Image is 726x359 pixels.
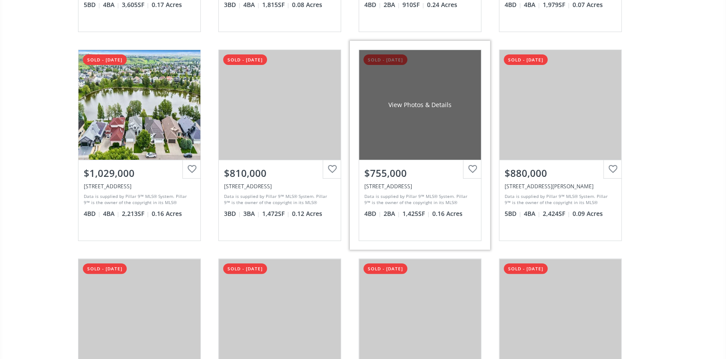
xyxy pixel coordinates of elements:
span: 0.09 Acres [573,209,603,218]
span: 1,815 SF [262,0,290,9]
span: 1,979 SF [543,0,570,9]
a: sold - [DATE]$880,000[STREET_ADDRESS][PERSON_NAME]Data is supplied by Pillar 9™ MLS® System. Pill... [490,41,630,250]
div: Data is supplied by Pillar 9™ MLS® System. Pillar 9™ is the owner of the copyright in its MLS® Sy... [505,193,614,206]
span: 4 BD [364,209,381,218]
a: sold - [DATE]$810,000[STREET_ADDRESS]Data is supplied by Pillar 9™ MLS® System. Pillar 9™ is the ... [210,41,350,250]
span: 0.08 Acres [292,0,322,9]
span: 0.17 Acres [152,0,182,9]
div: Data is supplied by Pillar 9™ MLS® System. Pillar 9™ is the owner of the copyright in its MLS® Sy... [224,193,333,206]
span: 4 BA [524,0,541,9]
div: Data is supplied by Pillar 9™ MLS® System. Pillar 9™ is the owner of the copyright in its MLS® Sy... [364,193,473,206]
span: 0.07 Acres [573,0,603,9]
span: 4 BA [524,209,541,218]
span: 4 BA [103,209,120,218]
span: 1,472 SF [262,209,290,218]
span: 3,605 SF [122,0,149,9]
div: $755,000 [364,166,476,180]
span: 0.16 Acres [152,209,182,218]
span: 4 BA [243,0,260,9]
span: 910 SF [402,0,425,9]
span: 1,425 SF [402,209,430,218]
span: 3 BD [224,209,241,218]
span: 4 BD [364,0,381,9]
span: 3 BD [224,0,241,9]
span: 2 BA [384,209,400,218]
span: 0.16 Acres [432,209,463,218]
div: 13 Hallbrook Drive SW, Calgary, AB T2V 3H5 [364,183,476,190]
span: 2 BA [384,0,400,9]
span: 0.24 Acres [427,0,457,9]
div: 585 Silvergrove Drive NW, Calgary, AB T3B 4R9 [224,183,335,190]
span: 4 BD [505,0,522,9]
span: 5 BD [505,209,522,218]
div: $1,029,000 [84,166,195,180]
a: sold - [DATE]$1,029,000[STREET_ADDRESS]Data is supplied by Pillar 9™ MLS® System. Pillar 9™ is th... [69,41,210,250]
div: 109 Auburn Meadows Crescent SE, Calgary, AB T3M 2E2 [505,183,616,190]
span: 4 BA [103,0,120,9]
div: $810,000 [224,166,335,180]
span: 3 BA [243,209,260,218]
span: 4 BD [84,209,101,218]
div: $880,000 [505,166,616,180]
div: Data is supplied by Pillar 9™ MLS® System. Pillar 9™ is the owner of the copyright in its MLS® Sy... [84,193,193,206]
span: 2,213 SF [122,209,149,218]
span: 2,424 SF [543,209,570,218]
div: 66 Hidden Circle NW, Calgary, AB T3A5G9 [84,183,195,190]
span: 0.12 Acres [292,209,322,218]
span: 5 BD [84,0,101,9]
a: sold - [DATE]View Photos & Details$755,000[STREET_ADDRESS]Data is supplied by Pillar 9™ MLS® Syst... [350,41,490,250]
div: View Photos & Details [388,101,452,109]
